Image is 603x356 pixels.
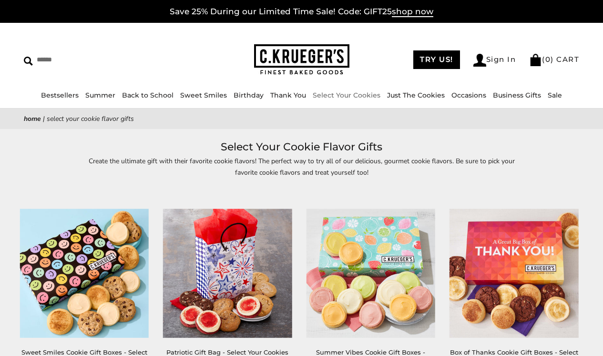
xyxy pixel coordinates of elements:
[529,54,542,66] img: Bag
[545,55,551,64] span: 0
[548,91,562,99] a: Sale
[170,7,433,17] a: Save 25% During our Limited Time Sale! Code: GIFT25shop now
[313,91,380,99] a: Select Your Cookies
[473,54,486,67] img: Account
[307,209,435,337] img: Summer Vibes Cookie Gift Boxes - Select Your Cookies
[43,114,45,123] span: |
[41,91,79,99] a: Bestsellers
[413,50,460,69] a: TRY US!
[163,209,292,337] img: Patriotic Gift Bag - Select Your Cookies
[387,91,445,99] a: Just The Cookies
[24,52,151,67] input: Search
[529,55,579,64] a: (0) CART
[493,91,541,99] a: Business Gifts
[82,156,521,178] p: Create the ultimate gift with their favorite cookie flavors! The perfect way to try all of our de...
[473,54,516,67] a: Sign In
[234,91,264,99] a: Birthday
[47,114,134,123] span: Select Your Cookie Flavor Gifts
[38,138,565,156] h1: Select Your Cookie Flavor Gifts
[270,91,306,99] a: Thank You
[24,114,41,123] a: Home
[392,7,433,17] span: shop now
[20,209,149,337] img: Sweet Smiles Cookie Gift Boxes - Select Your Cookies
[451,91,486,99] a: Occasions
[24,113,579,124] nav: breadcrumbs
[122,91,174,99] a: Back to School
[180,91,227,99] a: Sweet Smiles
[24,57,33,66] img: Search
[85,91,115,99] a: Summer
[254,44,349,75] img: C.KRUEGER'S
[450,209,578,337] img: Box of Thanks Cookie Gift Boxes - Select Your Cookies
[166,348,288,356] a: Patriotic Gift Bag - Select Your Cookies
